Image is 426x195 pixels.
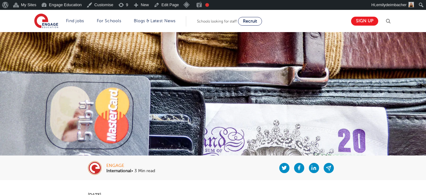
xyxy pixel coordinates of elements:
[66,19,84,23] a: Find jobs
[97,19,121,23] a: For Schools
[243,19,257,23] span: Recruit
[205,3,209,7] div: Focus keyphrase not set
[197,19,237,23] span: Schools looking for staff
[376,2,407,7] span: emilydeimbacher
[134,19,176,23] a: Blogs & Latest News
[106,169,155,173] p: • 3 Min read
[106,168,131,173] b: International
[238,17,262,26] a: Recruit
[34,14,58,29] img: Engage Education
[351,17,378,26] a: Sign up
[106,164,155,168] div: engage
